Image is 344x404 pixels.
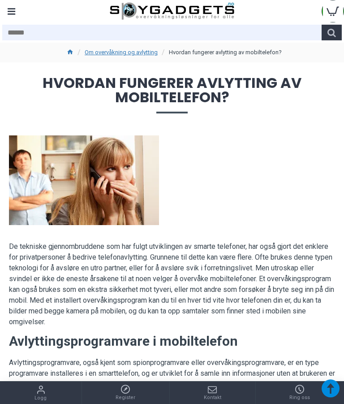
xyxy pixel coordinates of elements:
[289,394,310,402] span: Ring oss
[9,76,335,113] span: Hvordan fungerer avlytting av mobiltelefon?
[9,135,159,225] img: Hvordan fungerer avlytting av mobiltelefon?
[116,394,135,402] span: Register
[170,382,255,404] a: Kontakt
[9,241,335,327] p: De tekniske gjennombruddene som har fulgt utviklingen av smarte telefoner, har også gjort det enk...
[85,48,158,57] a: Om overvåkning og avlytting
[204,394,221,402] span: Kontakt
[9,332,335,351] h2: Avlyttingsprogramvare i mobiltelefon
[110,2,234,20] img: SpyGadgets.no
[34,395,47,402] span: Logg
[82,382,170,404] a: Register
